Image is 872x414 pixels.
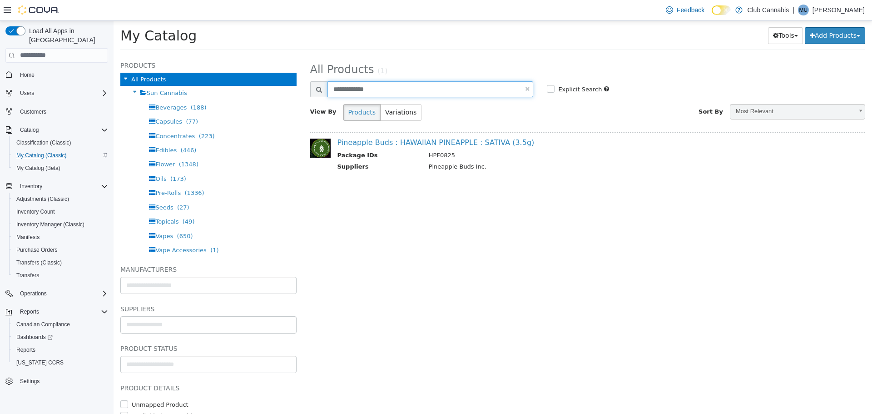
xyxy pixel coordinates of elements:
[42,140,61,147] span: Flower
[13,344,39,355] a: Reports
[33,69,74,75] span: Sun Cannabis
[793,5,794,15] p: |
[16,288,108,299] span: Operations
[18,55,52,62] span: All Products
[13,194,108,205] span: Adjustments (Classic)
[654,6,689,23] button: Tools
[16,181,46,192] button: Inventory
[13,270,43,281] a: Transfers
[67,126,83,133] span: (446)
[2,287,112,300] button: Operations
[712,5,731,15] input: Dark Mode
[7,362,183,373] h5: Product Details
[20,290,47,297] span: Operations
[42,226,93,233] span: Vape Accessories
[799,5,808,15] span: MU
[9,136,112,149] button: Classification (Classic)
[9,318,112,331] button: Canadian Compliance
[42,155,53,161] span: Oils
[42,212,59,219] span: Vapes
[308,141,732,153] td: Pineapple Buds Inc.
[224,117,421,126] a: Pineapple Buds : HAWAIIAN PINEAPPLE : SATIVA (3.5g)
[13,206,59,217] a: Inventory Count
[9,344,112,356] button: Reports
[77,83,93,90] span: (188)
[13,163,108,174] span: My Catalog (Beta)
[13,357,108,368] span: Washington CCRS
[9,149,112,162] button: My Catalog (Classic)
[42,183,59,190] span: Seeds
[16,288,50,299] button: Operations
[13,344,108,355] span: Reports
[197,42,261,55] span: All Products
[2,305,112,318] button: Reports
[798,5,809,15] div: Mavis Upson
[2,68,112,81] button: Home
[16,88,38,99] button: Users
[9,205,112,218] button: Inventory Count
[16,221,84,228] span: Inventory Manager (Classic)
[16,346,35,354] span: Reports
[16,306,43,317] button: Reports
[5,65,108,412] nav: Complex example
[20,183,42,190] span: Inventory
[308,130,732,141] td: HPF0825
[13,332,108,343] span: Dashboards
[16,125,42,135] button: Catalog
[16,165,60,172] span: My Catalog (Beta)
[72,97,84,104] span: (77)
[16,88,108,99] span: Users
[20,71,35,79] span: Home
[13,319,108,330] span: Canadian Compliance
[13,232,108,243] span: Manifests
[13,232,43,243] a: Manifests
[64,212,79,219] span: (650)
[16,139,71,146] span: Classification (Classic)
[9,231,112,244] button: Manifests
[9,193,112,205] button: Adjustments (Classic)
[16,152,67,159] span: My Catalog (Classic)
[42,112,81,119] span: Concentrates
[16,375,108,387] span: Settings
[16,125,108,135] span: Catalog
[2,87,112,100] button: Users
[9,356,112,369] button: [US_STATE] CCRS
[20,126,39,134] span: Catalog
[9,256,112,269] button: Transfers (Classic)
[42,169,67,175] span: Pre-Rolls
[16,376,43,387] a: Settings
[7,243,183,254] h5: Manufacturers
[13,137,75,148] a: Classification (Classic)
[13,150,70,161] a: My Catalog (Classic)
[16,181,108,192] span: Inventory
[64,183,76,190] span: (27)
[617,84,739,98] span: Most Relevant
[230,83,267,100] button: Products
[7,39,183,50] h5: Products
[224,130,308,141] th: Package IDs
[16,334,53,341] span: Dashboards
[9,244,112,256] button: Purchase Orders
[16,195,69,203] span: Adjustments (Classic)
[813,5,865,15] p: [PERSON_NAME]
[20,90,34,97] span: Users
[13,257,65,268] a: Transfers (Classic)
[16,70,38,80] a: Home
[13,319,74,330] a: Canadian Compliance
[16,69,108,80] span: Home
[16,234,40,241] span: Manifests
[42,97,69,104] span: Capsules
[9,162,112,175] button: My Catalog (Beta)
[42,197,65,204] span: Topicals
[16,379,75,389] label: Unmapped Product
[747,5,789,15] p: Club Cannabis
[97,226,105,233] span: (1)
[13,137,108,148] span: Classification (Classic)
[585,87,609,94] span: Sort By
[197,87,223,94] span: View By
[2,374,112,388] button: Settings
[442,64,488,73] label: Explicit Search
[662,1,708,19] a: Feedback
[13,219,108,230] span: Inventory Manager (Classic)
